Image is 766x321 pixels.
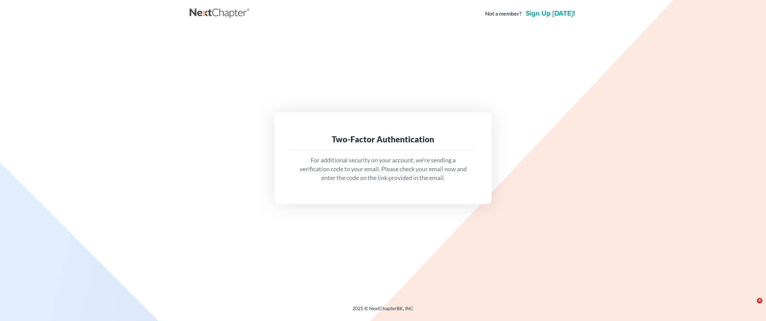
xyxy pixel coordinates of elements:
p: For additional security on your account, we're sending a verification code to your email. Please ... [296,156,470,182]
a: Sign up [DATE]! [524,10,576,17]
span: 4 [757,298,762,303]
iframe: Intercom live chat [743,298,759,314]
div: 2025 © NextChapterBK, INC [190,305,576,317]
strong: Not a member? [485,10,522,18]
div: Two-Factor Authentication [296,134,470,145]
